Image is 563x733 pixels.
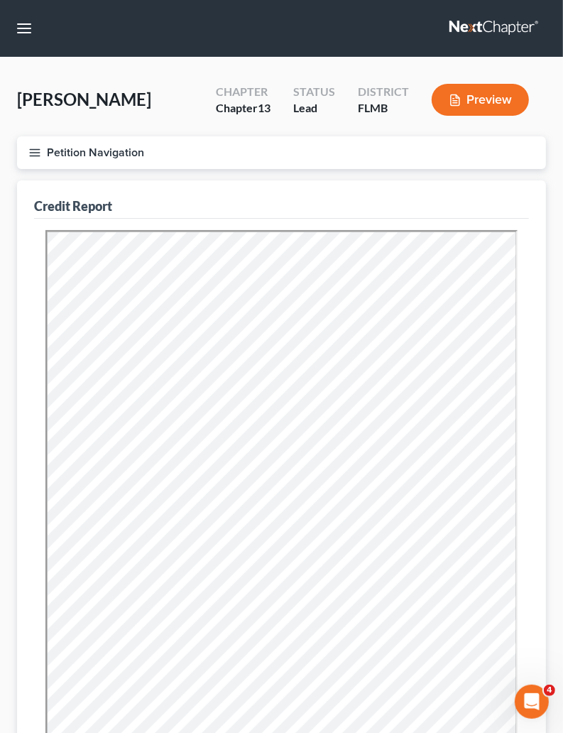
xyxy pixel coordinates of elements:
[293,100,335,116] div: Lead
[293,84,335,100] div: Status
[544,685,555,696] span: 4
[216,100,270,116] div: Chapter
[358,84,409,100] div: District
[17,136,546,169] button: Petition Navigation
[17,89,151,109] span: [PERSON_NAME]
[358,100,409,116] div: FLMB
[258,101,270,114] span: 13
[432,84,529,116] button: Preview
[34,197,112,215] div: Credit Report
[515,685,549,719] iframe: Intercom live chat
[216,84,270,100] div: Chapter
